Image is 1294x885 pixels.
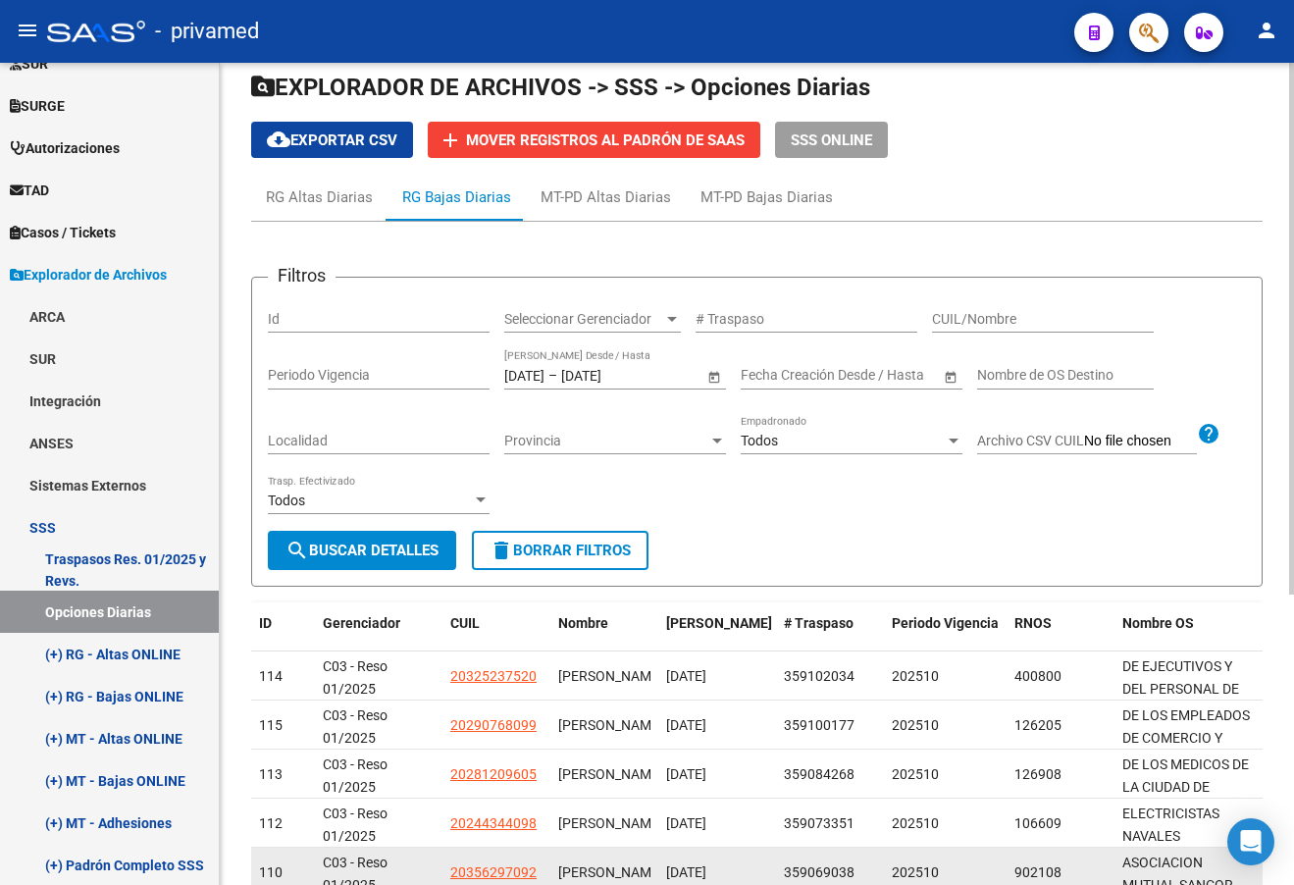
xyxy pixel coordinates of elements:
span: ID [259,615,272,631]
span: RNOS [1014,615,1052,631]
input: Fecha inicio [741,367,812,384]
span: 115 [259,717,283,733]
mat-icon: search [285,539,309,562]
span: CUIL [450,615,480,631]
span: 359084268 [784,766,854,782]
span: Periodo Vigencia [892,615,999,631]
span: 113 [259,766,283,782]
mat-icon: person [1255,19,1278,42]
span: C03 - Reso 01/2025 [323,756,388,795]
div: RG Bajas Diarias [402,186,511,208]
div: Open Intercom Messenger [1227,818,1274,865]
span: 20325237520 [450,668,537,684]
span: Autorizaciones [10,137,120,159]
button: Exportar CSV [251,122,413,158]
span: [PERSON_NAME] [558,864,663,880]
span: Buscar Detalles [285,542,439,559]
datatable-header-cell: Fecha Traspaso [658,602,776,667]
span: [PERSON_NAME] [558,668,663,684]
div: MT-PD Bajas Diarias [700,186,833,208]
div: MT-PD Altas Diarias [541,186,671,208]
span: 106609 [1014,815,1061,831]
span: 20281209605 [450,766,537,782]
mat-icon: add [439,129,462,152]
datatable-header-cell: # Traspaso [776,602,884,667]
div: [DATE] [666,714,768,737]
span: 202510 [892,766,939,782]
span: [PERSON_NAME] [558,815,663,831]
span: – [548,367,557,384]
span: EXPLORADOR DE ARCHIVOS -> SSS -> Opciones Diarias [251,74,870,101]
span: 359069038 [784,864,854,880]
datatable-header-cell: RNOS [1007,602,1114,667]
div: [DATE] [666,861,768,884]
span: Explorador de Archivos [10,264,167,286]
span: # Traspaso [784,615,854,631]
button: Open calendar [703,366,724,387]
mat-icon: help [1197,422,1220,445]
span: Seleccionar Gerenciador [504,311,663,328]
span: [PERSON_NAME] [666,615,772,631]
button: Open calendar [940,366,960,387]
span: Borrar Filtros [490,542,631,559]
div: RG Altas Diarias [266,186,373,208]
span: 20290768099 [450,717,537,733]
input: Fecha fin [561,367,657,384]
span: Casos / Tickets [10,222,116,243]
button: SSS ONLINE [775,122,888,158]
span: 202510 [892,815,939,831]
button: Borrar Filtros [472,531,648,570]
span: 202510 [892,717,939,733]
datatable-header-cell: ID [251,602,315,667]
span: SUR [10,53,48,75]
datatable-header-cell: Periodo Vigencia [884,602,1007,667]
datatable-header-cell: CUIL [442,602,550,667]
span: C03 - Reso 01/2025 [323,707,388,746]
span: 110 [259,864,283,880]
span: Nombre [558,615,608,631]
span: Provincia [504,433,708,449]
span: 20356297092 [450,864,537,880]
span: 202510 [892,668,939,684]
span: 126908 [1014,766,1061,782]
span: TAD [10,180,49,201]
button: Buscar Detalles [268,531,456,570]
div: [DATE] [666,763,768,786]
span: C03 - Reso 01/2025 [323,658,388,697]
span: 359102034 [784,668,854,684]
datatable-header-cell: Nombre [550,602,658,667]
span: 112 [259,815,283,831]
span: Mover registros al PADRÓN de SAAS [466,131,745,149]
div: [DATE] [666,812,768,835]
span: DE LOS EMPLEADOS DE COMERCIO Y ACTIVIDADES CIVILES [1122,707,1250,790]
div: [DATE] [666,665,768,688]
span: 126205 [1014,717,1061,733]
mat-icon: delete [490,539,513,562]
input: Archivo CSV CUIL [1084,433,1197,450]
span: SURGE [10,95,65,117]
span: Todos [268,493,305,508]
span: [PERSON_NAME] [558,766,663,782]
span: 359073351 [784,815,854,831]
span: ELECTRICISTAS NAVALES [1122,806,1219,844]
span: 202510 [892,864,939,880]
span: 400800 [1014,668,1061,684]
span: [PERSON_NAME] [558,717,663,733]
span: Gerenciador [323,615,400,631]
input: Fecha fin [829,367,925,384]
span: Archivo CSV CUIL [977,433,1084,448]
datatable-header-cell: Gerenciador [315,602,442,667]
span: Nombre OS [1122,615,1194,631]
span: 20244344098 [450,815,537,831]
mat-icon: menu [16,19,39,42]
span: C03 - Reso 01/2025 [323,806,388,844]
button: Mover registros al PADRÓN de SAAS [428,122,760,158]
datatable-header-cell: Nombre OS [1114,602,1262,667]
span: SSS ONLINE [791,131,872,149]
span: 114 [259,668,283,684]
span: - privamed [155,10,259,53]
span: DE LOS MEDICOS DE LA CIUDAD DE [GEOGRAPHIC_DATA] [1122,756,1255,817]
span: 902108 [1014,864,1061,880]
mat-icon: cloud_download [267,128,290,151]
span: Todos [741,433,778,448]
